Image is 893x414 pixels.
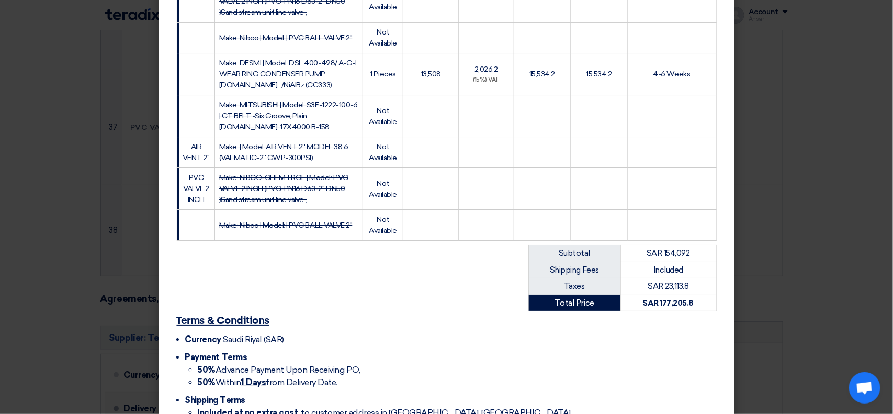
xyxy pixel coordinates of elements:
strong: 50% [198,365,216,375]
strike: Make: Nibco | Model: | PVC BALL VALVE 2" [219,221,353,230]
strike: Make: | Model: AIR VENT 2'' MODEL 38.6 (VALMATIC-2'' CWP-300PSI) [219,142,348,162]
span: Currency [185,334,221,344]
strike: Make: Nibco | Model: | PVC BALL VALVE 2" [219,33,353,42]
span: Make: DESMI | Model: DSL 400-498/ A-G-I WEAR RING CONDENSER PUMP [DOMAIN_NAME]: /NiAlBz (CC333) [219,59,357,89]
span: 15,534.2 [529,70,555,79]
td: Subtotal [528,245,620,262]
span: 4-6 Weeks [653,70,691,79]
span: SAR 23,113.8 [648,282,688,291]
span: Saudi Riyal (SAR) [223,334,284,344]
span: Not Available [369,179,397,199]
td: Shipping Fees [528,262,620,278]
div: Open chat [849,372,880,404]
span: Not Available [369,106,397,126]
span: 15,534.2 [586,70,612,79]
span: Not Available [369,215,397,235]
div: (15%) VAT [463,76,510,85]
td: AIR VENT 2'' [177,137,214,168]
span: Payment Terms [185,352,247,362]
td: Total Price [528,295,620,311]
strong: SAR 177,205.8 [643,298,694,308]
u: 1 Days [241,377,266,387]
span: 13,508 [421,70,441,79]
u: Terms & Conditions [177,316,269,326]
td: Taxes [528,278,620,295]
strike: Make: MITSUBISHI | Model: S3E-1222-100-6 | CT BELT -Six Groove, Plain [DOMAIN_NAME]: 17X4000 B-158 [219,100,358,131]
span: Within from Delivery Date. [198,377,338,387]
td: PVC VALVE 2 INCH [177,168,214,210]
span: 1 Pieces [370,70,396,79]
span: 2,026.2 [474,65,498,74]
span: Advance Payment Upon Receiving PO, [198,365,360,375]
span: Not Available [369,142,397,162]
span: Shipping Terms [185,395,245,405]
span: Not Available [369,28,397,48]
span: Included [653,265,683,275]
strike: Make: NIBCO-CHEMTROL | Model: PVC VALVE 2 INCH (PVC-PN16 D63-2" DN50 )Sand stream unit line valve , [219,173,348,204]
strong: 50% [198,377,216,387]
td: SAR 154,092 [620,245,716,262]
